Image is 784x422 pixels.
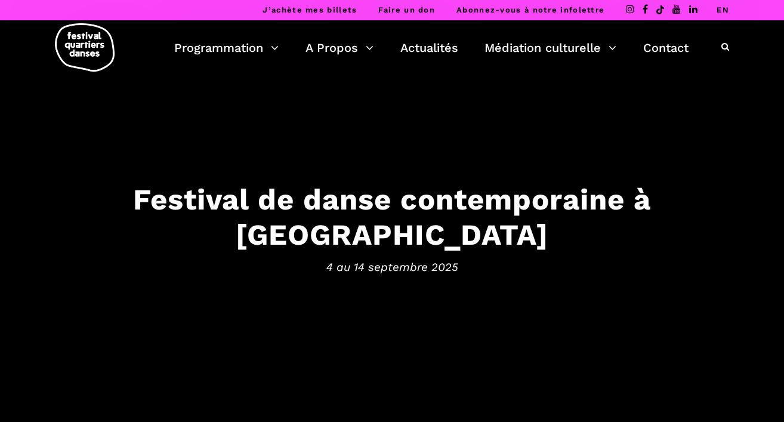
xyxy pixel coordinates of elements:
a: Programmation [174,38,279,58]
span: 4 au 14 septembre 2025 [22,258,762,276]
h3: Festival de danse contemporaine à [GEOGRAPHIC_DATA] [22,182,762,252]
a: A Propos [305,38,374,58]
a: Faire un don [378,5,435,14]
a: Contact [643,38,689,58]
img: logo-fqd-med [55,23,115,72]
a: EN [717,5,729,14]
a: Médiation culturelle [484,38,616,58]
a: Abonnez-vous à notre infolettre [456,5,604,14]
a: J’achète mes billets [263,5,357,14]
a: Actualités [400,38,458,58]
